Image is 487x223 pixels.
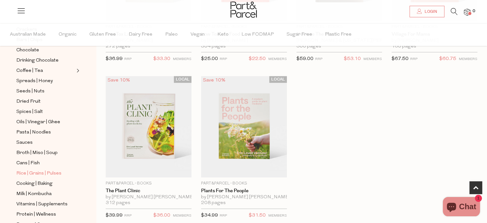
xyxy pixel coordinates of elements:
[268,214,287,218] small: MEMBERS
[16,87,75,95] a: Seeds | Nuts
[153,55,170,63] span: $33.30
[441,197,482,218] inbox-online-store-chat: Shopify online store chat
[201,44,226,49] span: 304 pages
[129,23,152,46] span: Dairy Free
[392,56,409,61] span: $67.50
[106,76,191,177] img: The Plant Clinic
[173,214,191,218] small: MEMBERS
[16,190,52,198] span: Milk | Kombucha
[220,57,227,61] small: RRP
[16,180,75,188] a: Cooking | Baking
[106,194,191,200] div: by [PERSON_NAME] [PERSON_NAME]
[249,55,266,63] span: $22.50
[201,213,218,218] span: $34.99
[268,57,287,61] small: MEMBERS
[173,57,191,61] small: MEMBERS
[106,56,123,61] span: $36.99
[249,211,266,220] span: $31.50
[16,129,51,136] span: Pasta | Noodles
[16,88,45,95] span: Seeds | Nuts
[10,23,46,46] span: Australian Made
[174,76,191,83] span: LOCAL
[106,200,130,206] span: 312 pages
[220,214,227,218] small: RRP
[363,57,382,61] small: MEMBERS
[16,139,33,147] span: Sauces
[439,55,456,63] span: $60.75
[459,57,477,61] small: MEMBERS
[16,118,60,126] span: Oils | Vinegar | Ghee
[201,194,287,200] div: by [PERSON_NAME] [PERSON_NAME]
[296,44,321,49] span: 300 pages
[287,23,312,46] span: Sugar Free
[106,76,132,85] div: Save 10%
[464,9,470,15] a: 0
[16,200,75,208] a: Vitamins | Supplements
[201,188,287,194] a: Plants for the People
[296,56,313,61] span: $59.00
[423,9,437,14] span: Login
[16,149,58,157] span: Broth | Miso | Soup
[16,201,68,208] span: Vitamins | Supplements
[201,76,287,177] img: Plants for the People
[471,8,477,14] span: 0
[16,170,61,177] span: Rice | Grains | Pulses
[124,214,132,218] small: RRP
[325,23,352,46] span: Plastic Free
[16,77,53,85] span: Spreads | Honey
[410,6,444,17] a: Login
[16,169,75,177] a: Rice | Grains | Pulses
[16,67,75,75] a: Coffee | Tea
[16,108,75,116] a: Spices | Salt
[201,181,287,186] p: Part&Parcel - Books
[269,76,287,83] span: LOCAL
[124,57,132,61] small: RRP
[344,55,361,63] span: $53.10
[16,210,75,219] a: Protein | Wellness
[392,44,416,49] span: 160 pages
[16,77,75,85] a: Spreads | Honey
[59,23,77,46] span: Organic
[106,213,123,218] span: $39.99
[165,23,178,46] span: Paleo
[201,76,227,85] div: Save 10%
[16,180,53,188] span: Cooking | Baking
[201,56,218,61] span: $25.00
[16,46,75,54] a: Chocolate
[16,159,40,167] span: Cans | Fish
[75,67,79,74] button: Expand/Collapse Coffee | Tea
[106,44,130,49] span: 272 pages
[16,128,75,136] a: Pasta | Noodles
[16,159,75,167] a: Cans | Fish
[16,149,75,157] a: Broth | Miso | Soup
[16,98,41,106] span: Dried Fruit
[16,108,43,116] span: Spices | Salt
[16,47,39,54] span: Chocolate
[241,23,274,46] span: Low FODMAP
[16,190,75,198] a: Milk | Kombucha
[106,181,191,186] p: Part&Parcel - Books
[89,23,116,46] span: Gluten Free
[16,57,59,64] span: Drinking Chocolate
[410,57,418,61] small: RRP
[16,98,75,106] a: Dried Fruit
[153,211,170,220] span: $36.00
[16,56,75,64] a: Drinking Chocolate
[201,200,226,206] span: 208 pages
[16,139,75,147] a: Sauces
[16,211,56,219] span: Protein | Wellness
[16,67,43,75] span: Coffee | Tea
[106,188,191,194] a: The Plant Clinic
[191,23,205,46] span: Vegan
[16,118,75,126] a: Oils | Vinegar | Ghee
[217,23,229,46] span: Keto
[231,2,257,18] img: Part&Parcel
[315,57,322,61] small: RRP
